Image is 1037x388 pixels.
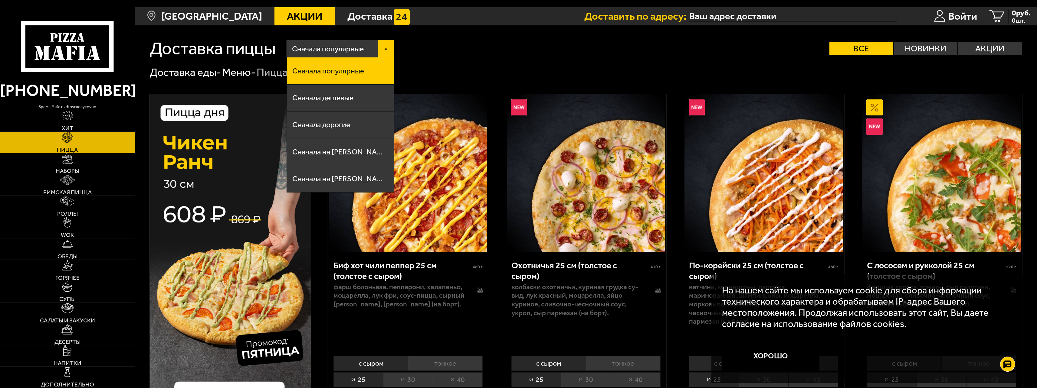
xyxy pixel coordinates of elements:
li: тонкое [408,356,483,371]
span: Горячее [55,275,80,281]
a: Меню- [222,66,256,79]
span: Супы [59,296,76,302]
a: Доставка [335,7,422,25]
span: 430 г [651,264,661,270]
span: Доставка [347,11,392,21]
li: тонкое [586,356,661,371]
div: По-корейски 25 см (толстое с сыром) [689,260,827,281]
span: Дополнительно [41,382,94,387]
button: Хорошо [722,340,819,372]
div: Пицца [257,65,288,79]
img: Биф хот чили пеппер 25 см (толстое с сыром) [329,94,487,252]
span: Сначала популярные [292,39,364,59]
li: 40 [433,372,483,387]
span: Обеды [57,254,77,259]
li: 40 [611,372,661,387]
img: Новинка [866,118,883,135]
p: На нашем сайте мы используем cookie для сбора информации технического характера и обрабатываем IP... [722,285,1008,329]
span: Сначала на [PERSON_NAME] [292,148,388,156]
li: 25 [511,372,561,387]
span: Пицца [57,147,78,153]
input: Ваш адрес доставки [689,11,897,22]
span: Хит [62,125,73,131]
span: Напитки [54,360,81,366]
span: Сначала на [PERSON_NAME] [292,175,388,183]
img: С лососем и рукколой 25 см (толстое с сыром) [862,94,1021,252]
span: Доставить по адресу: [584,11,689,21]
h1: Доставка пиццы [149,40,276,57]
a: АкционныйНовинкаС лососем и рукколой 25 см (толстое с сыром) [861,94,1022,252]
span: 0 шт. [1012,17,1031,24]
span: [GEOGRAPHIC_DATA] [161,11,262,21]
span: 480 г [828,264,838,270]
span: Салаты и закуски [40,318,95,323]
li: с сыром [689,356,763,371]
span: 520 г [1006,264,1016,270]
span: Наборы [56,168,79,174]
p: ветчина, корнишоны, паприка маринованная, шампиньоны, моцарелла, морковь по-корейски, сливочно-че... [689,283,822,326]
label: Новинки [894,42,958,55]
span: Войти [948,11,977,21]
span: Сначала дешевые [292,94,353,102]
img: Охотничья 25 см (толстое с сыром) [507,94,665,252]
label: Все [829,42,893,55]
span: Сначала популярные [292,67,364,75]
a: Акции [274,7,335,25]
a: Доставка еды- [149,66,221,79]
span: Римская пицца [43,189,92,195]
a: НовинкаОхотничья 25 см (толстое с сыром) [505,94,666,252]
a: НовинкаБиф хот чили пеппер 25 см (толстое с сыром) [327,94,488,252]
li: 25 [333,372,383,387]
span: Роллы [57,211,78,217]
span: Десерты [54,339,80,345]
div: Охотничья 25 см (толстое с сыром) [511,260,649,281]
li: с сыром [511,356,586,371]
p: колбаски охотничьи, куриная грудка су-вид, лук красный, моцарелла, яйцо куриное, сливочно-чесночн... [511,283,644,317]
span: Акции [287,11,322,21]
li: 30 [561,372,611,387]
li: 25 [689,372,739,387]
div: Биф хот чили пеппер 25 см (толстое с сыром) [333,260,471,281]
li: с сыром [333,356,408,371]
img: Акционный [866,99,883,116]
label: Акции [958,42,1022,55]
span: WOK [61,232,74,238]
a: НовинкаПо-корейски 25 см (толстое с сыром) [683,94,844,252]
span: Сначала дорогие [292,121,350,128]
img: По-корейски 25 см (толстое с сыром) [684,94,843,252]
li: 30 [383,372,433,387]
div: С лососем и рукколой 25 см (толстое с сыром) [867,260,1005,281]
span: 0 руб. [1012,9,1031,17]
span: 480 г [473,264,483,270]
img: Новинка [689,99,705,116]
img: 15daf4d41897b9f0e9f617042186c801.svg [394,9,410,25]
img: Новинка [511,99,527,116]
p: фарш болоньезе, пепперони, халапеньо, моцарелла, лук фри, соус-пицца, сырный [PERSON_NAME], [PERS... [333,283,466,309]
